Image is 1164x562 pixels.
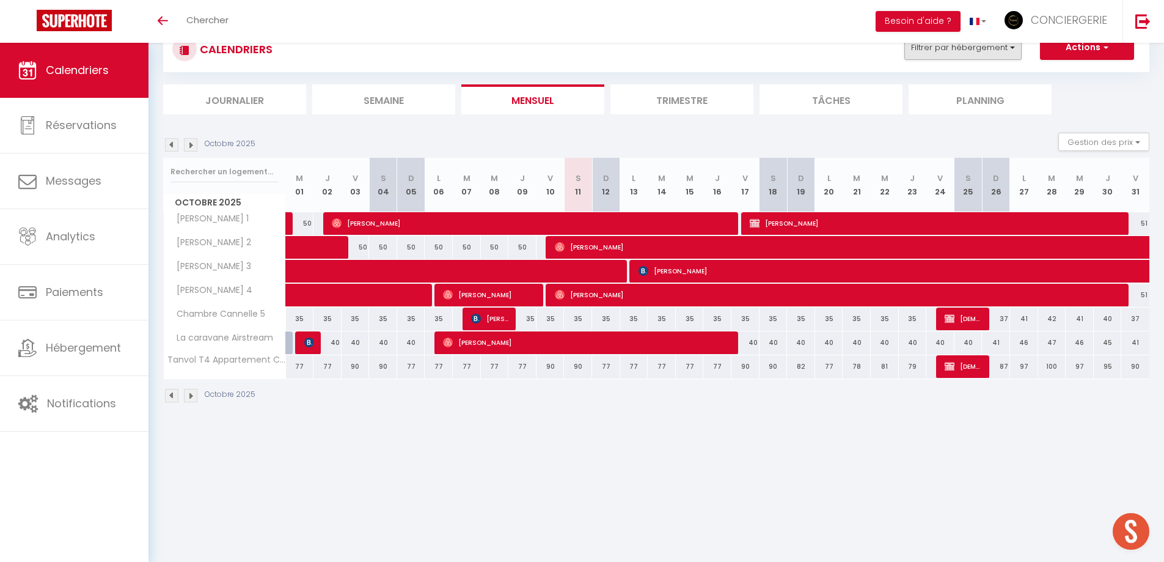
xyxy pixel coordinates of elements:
abbr: D [993,172,999,184]
span: Chambre Cannelle 5 [166,308,268,321]
abbr: V [937,172,943,184]
th: 11 [564,158,592,212]
div: 35 [676,308,704,330]
div: 35 [342,308,370,330]
div: 41 [1066,308,1094,330]
div: 77 [620,355,648,378]
abbr: S [965,172,971,184]
span: Paiements [46,284,103,300]
div: 90 [564,355,592,378]
div: 35 [508,308,536,330]
div: 40 [1094,308,1122,330]
div: 77 [676,355,704,378]
th: 17 [731,158,760,212]
span: CONCIERGERIE [1031,12,1107,28]
span: [PERSON_NAME] 4 [166,284,255,297]
th: 10 [536,158,565,212]
div: 90 [369,355,397,378]
span: [PERSON_NAME] [332,212,734,235]
span: Notifications [47,396,116,411]
div: 77 [508,355,536,378]
h3: CALENDRIERS [197,35,273,63]
abbr: M [296,172,303,184]
span: [PERSON_NAME] 1 [166,212,252,226]
span: [PERSON_NAME] [304,331,313,354]
div: 37 [982,308,1010,330]
div: 37 [1121,308,1149,330]
abbr: D [408,172,414,184]
div: 40 [397,331,425,354]
img: ... [1005,11,1023,29]
th: 24 [926,158,954,212]
div: 77 [425,355,453,378]
th: 15 [676,158,704,212]
span: [DEMOGRAPHIC_DATA][PERSON_NAME] [945,307,982,330]
abbr: M [491,172,498,184]
div: 35 [620,308,648,330]
th: 18 [760,158,788,212]
span: [PERSON_NAME] 2 [166,236,254,250]
span: [PERSON_NAME] [443,283,536,306]
div: 95 [1094,355,1122,378]
th: 16 [703,158,731,212]
div: 40 [899,331,927,354]
th: 22 [871,158,899,212]
div: 79 [899,355,927,378]
span: [PERSON_NAME] 3 [166,260,254,273]
div: 77 [648,355,676,378]
div: 35 [815,308,843,330]
div: 35 [369,308,397,330]
abbr: S [576,172,581,184]
abbr: V [1133,172,1138,184]
div: 46 [1010,331,1038,354]
div: 40 [369,331,397,354]
div: 40 [731,331,760,354]
span: Réservations [46,117,117,133]
div: 90 [760,355,788,378]
img: logout [1135,13,1151,29]
div: 35 [843,308,871,330]
th: 28 [1038,158,1066,212]
div: 77 [397,355,425,378]
div: 77 [703,355,731,378]
th: 31 [1121,158,1149,212]
abbr: S [381,172,386,184]
div: 35 [286,308,314,330]
abbr: J [1105,172,1110,184]
div: 35 [787,308,815,330]
div: 35 [899,308,927,330]
span: Analytics [46,229,95,244]
span: La caravane Airstream [166,331,276,345]
li: Planning [909,84,1052,114]
th: 26 [982,158,1010,212]
abbr: J [520,172,525,184]
div: 40 [926,331,954,354]
th: 20 [815,158,843,212]
div: 50 [508,236,536,259]
th: 14 [648,158,676,212]
li: Mensuel [461,84,604,114]
div: 40 [342,331,370,354]
div: 35 [703,308,731,330]
div: 50 [397,236,425,259]
div: 50 [481,236,509,259]
abbr: D [603,172,609,184]
p: Octobre 2025 [205,389,255,401]
abbr: V [742,172,748,184]
div: 40 [313,331,342,354]
div: 41 [1010,308,1038,330]
span: Hébergement [46,340,121,355]
div: 82 [787,355,815,378]
div: 40 [954,331,983,354]
div: 46 [1066,331,1094,354]
button: Gestion des prix [1058,133,1149,151]
th: 19 [787,158,815,212]
abbr: M [658,172,665,184]
img: Super Booking [37,10,112,31]
div: 50 [286,212,314,235]
th: 02 [313,158,342,212]
th: 05 [397,158,425,212]
li: Tâches [760,84,902,114]
div: 90 [536,355,565,378]
div: 81 [871,355,899,378]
